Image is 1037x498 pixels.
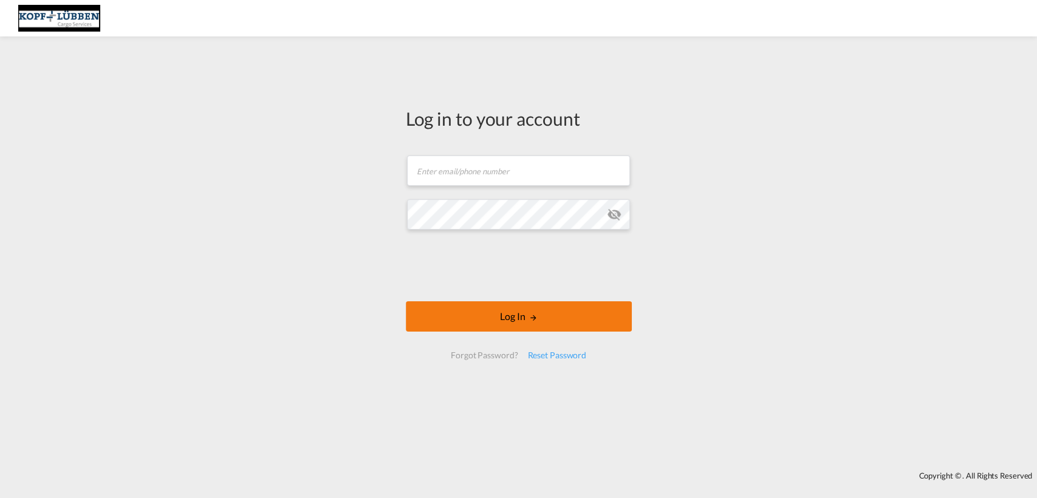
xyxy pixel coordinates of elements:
button: LOGIN [406,301,632,332]
input: Enter email/phone number [407,155,630,186]
iframe: reCAPTCHA [426,242,611,289]
md-icon: icon-eye-off [607,207,621,222]
div: Reset Password [522,344,591,366]
div: Log in to your account [406,106,632,131]
div: Forgot Password? [446,344,522,366]
img: 25cf3bb0aafc11ee9c4fdbd399af7748.JPG [18,5,100,32]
